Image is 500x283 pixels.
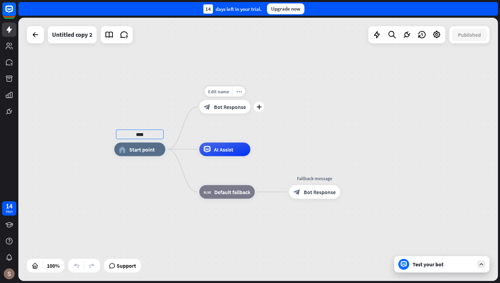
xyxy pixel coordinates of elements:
span: AI Assist [214,146,233,153]
i: plus [256,105,262,109]
button: Published [452,29,487,41]
i: home_2 [119,146,126,153]
div: Fallback message [284,175,345,182]
div: 14 [6,203,13,209]
i: more_horiz [236,89,242,94]
div: days left in your trial. [203,4,262,14]
i: block_bot_response [294,189,300,195]
span: Support [117,260,136,271]
div: days [6,209,13,214]
span: Bot Response [304,189,336,195]
span: Bot Response [214,104,246,110]
i: block_fallback [204,189,211,195]
div: Test your bot [413,261,474,268]
a: 14 days [2,201,16,216]
span: Start point [129,146,155,153]
i: block_bot_response [204,104,211,110]
span: Default fallback [214,189,250,195]
div: 14 [203,4,213,14]
div: Upgrade now [267,3,304,14]
div: Untitled copy 2 [52,26,93,43]
span: Edit name [208,89,229,95]
button: Open LiveChat chat widget [5,3,26,23]
div: 100% [45,260,62,271]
